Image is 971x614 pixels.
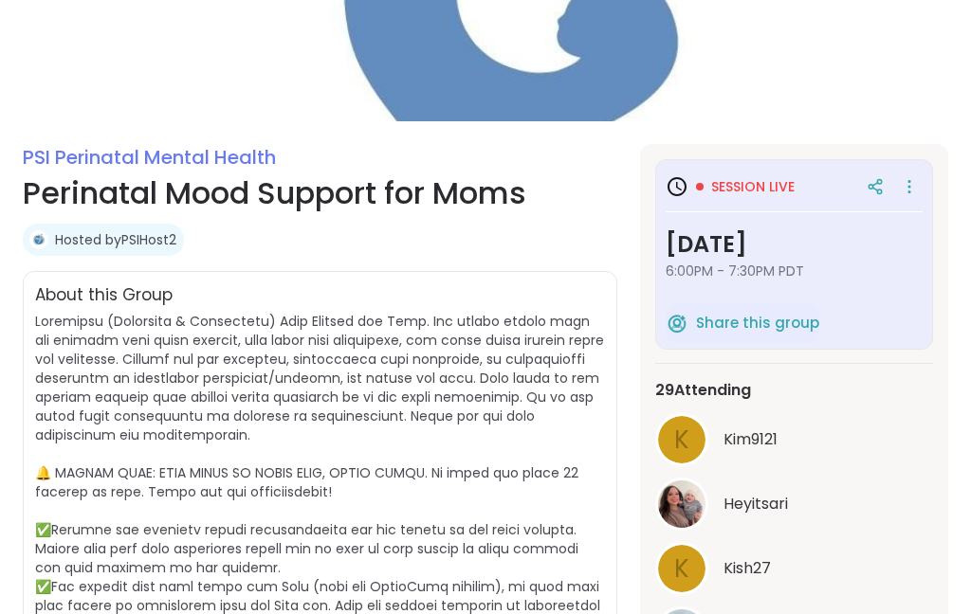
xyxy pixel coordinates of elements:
button: Share this group [666,304,819,344]
a: KKish27 [655,543,933,596]
h3: [DATE] [666,228,923,262]
span: Heyitsari [724,494,788,516]
h1: Perinatal Mood Support for Moms [23,172,617,217]
span: 29 Attending [655,380,751,403]
img: PSIHost2 [29,231,48,250]
img: Heyitsari [658,481,705,529]
h2: About this Group [35,284,173,309]
a: KKim9121 [655,414,933,467]
span: Kish27 [724,558,771,581]
span: 6:00PM - 7:30PM PDT [666,262,923,281]
span: Session live [711,178,795,197]
a: Hosted byPSIHost2 [55,231,176,250]
a: PSI Perinatal Mental Health [23,145,276,172]
span: K [674,551,689,588]
img: ShareWell Logomark [666,313,688,335]
span: Share this group [696,314,819,335]
span: Kim9121 [724,429,778,452]
span: K [674,423,689,460]
a: HeyitsariHeyitsari [655,479,933,532]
